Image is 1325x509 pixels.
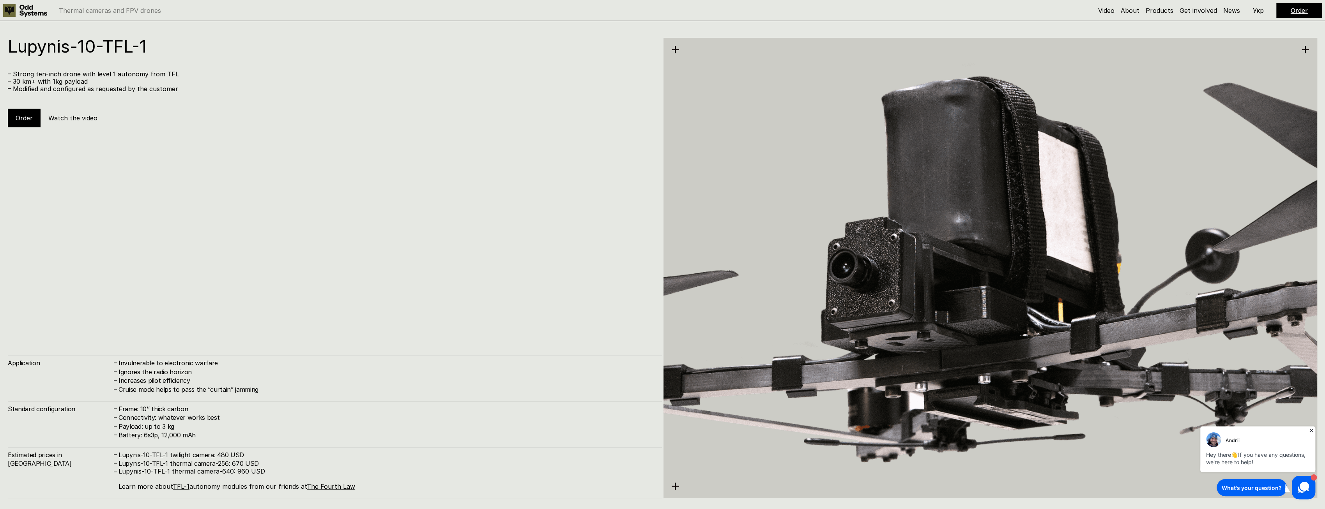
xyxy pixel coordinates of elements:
iframe: HelpCrunch [1198,424,1317,501]
p: – 30 km+ with 1kg payload [8,78,654,85]
h4: Battery: 6s3p, 12,000 mAh [119,431,654,439]
h4: – [114,467,117,476]
h4: – [114,404,117,413]
p: – Modified and configured as requested by the customer [8,85,654,93]
h4: – [114,450,117,458]
a: Order [16,114,33,122]
h4: – [114,413,117,421]
p: Укр [1253,7,1264,14]
a: Video [1098,7,1114,14]
h4: Standard configuration [8,405,113,413]
h4: – [114,367,117,376]
h4: Frame: 10’’ thick carbon [119,405,654,413]
a: The Fourth Law [307,483,355,490]
h4: Cruise mode helps to pass the “curtain” jamming [119,385,654,394]
h4: – [114,384,117,393]
p: – Strong ten-inch drone with level 1 autonomy from TFL [8,70,654,78]
h4: Payload: up to 3 kg [119,422,654,431]
h4: Connectivity: whatever works best [119,413,654,422]
h5: Watch the video [48,114,97,122]
h4: – [114,459,117,467]
h4: – [114,358,117,367]
h4: Invulnerable to electronic warfare [119,359,654,367]
a: Get involved [1180,7,1217,14]
h4: Ignores the radio horizon [119,368,654,376]
h1: Lupynis-10-TFL-1 [8,38,654,55]
a: Products [1146,7,1173,14]
h4: Increases pilot efficiency [119,376,654,385]
h4: – [114,376,117,384]
h4: Estimated prices in [GEOGRAPHIC_DATA] [8,451,113,468]
p: Lupynis-10-TFL-1 thermal camera-640: 960 USD Learn more about autonomy modules from our friends at [119,468,654,490]
a: News [1223,7,1240,14]
h4: Application [8,359,113,367]
a: About [1121,7,1139,14]
h4: Lupynis-10-TFL-1 thermal camera-256: 670 USD [119,459,654,468]
h4: – [114,430,117,439]
a: TFL-1 [173,483,189,490]
h4: – [114,422,117,430]
p: Thermal cameras and FPV drones [59,7,161,14]
a: Order [1291,7,1308,14]
h4: Lupynis-10-TFL-1 twilight camera: 480 USD [119,451,654,459]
